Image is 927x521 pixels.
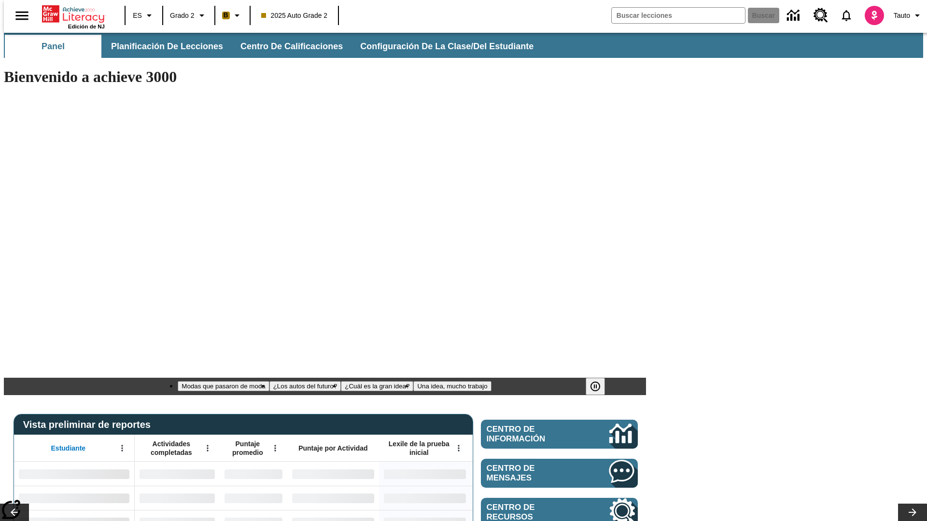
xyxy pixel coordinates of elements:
[298,444,367,452] span: Puntaje por Actividad
[166,7,211,24] button: Grado: Grado 2, Elige un grado
[261,11,328,21] span: 2025 Auto Grade 2
[140,439,203,457] span: Actividades completadas
[341,381,413,391] button: Diapositiva 3 ¿Cuál es la gran idea?
[384,439,454,457] span: Lexile de la prueba inicial
[586,378,615,395] div: Pausar
[808,2,834,28] a: Centro de recursos, Se abrirá en una pestaña nueva.
[612,8,745,23] input: Buscar campo
[240,41,343,52] span: Centro de calificaciones
[225,439,271,457] span: Puntaje promedio
[42,3,105,29] div: Portada
[42,4,105,24] a: Portada
[135,462,220,486] div: Sin datos,
[68,24,105,29] span: Edición de NJ
[135,486,220,510] div: Sin datos,
[42,41,65,52] span: Panel
[103,35,231,58] button: Planificación de lecciones
[481,459,638,488] a: Centro de mensajes
[233,35,351,58] button: Centro de calificaciones
[898,504,927,521] button: Carrusel de lecciones, seguir
[111,41,223,52] span: Planificación de lecciones
[487,425,577,444] span: Centro de información
[128,7,159,24] button: Lenguaje: ES, Selecciona un idioma
[834,3,859,28] a: Notificaciones
[859,3,890,28] button: Escoja un nuevo avatar
[4,33,923,58] div: Subbarra de navegación
[451,441,466,455] button: Abrir menú
[8,1,36,30] button: Abrir el menú lateral
[269,381,341,391] button: Diapositiva 2 ¿Los autos del futuro?
[178,381,269,391] button: Diapositiva 1 Modas que pasaron de moda
[890,7,927,24] button: Perfil/Configuración
[115,441,129,455] button: Abrir menú
[352,35,541,58] button: Configuración de la clase/del estudiante
[487,464,580,483] span: Centro de mensajes
[170,11,195,21] span: Grado 2
[4,35,542,58] div: Subbarra de navegación
[481,420,638,449] a: Centro de información
[220,462,287,486] div: Sin datos,
[133,11,142,21] span: ES
[865,6,884,25] img: avatar image
[218,7,247,24] button: Boost El color de la clase es anaranjado claro. Cambiar el color de la clase.
[23,419,155,430] span: Vista preliminar de reportes
[224,9,228,21] span: B
[200,441,215,455] button: Abrir menú
[894,11,910,21] span: Tauto
[220,486,287,510] div: Sin datos,
[413,381,491,391] button: Diapositiva 4 Una idea, mucho trabajo
[781,2,808,29] a: Centro de información
[51,444,86,452] span: Estudiante
[4,68,646,86] h1: Bienvenido a achieve 3000
[360,41,534,52] span: Configuración de la clase/del estudiante
[586,378,605,395] button: Pausar
[5,35,101,58] button: Panel
[268,441,282,455] button: Abrir menú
